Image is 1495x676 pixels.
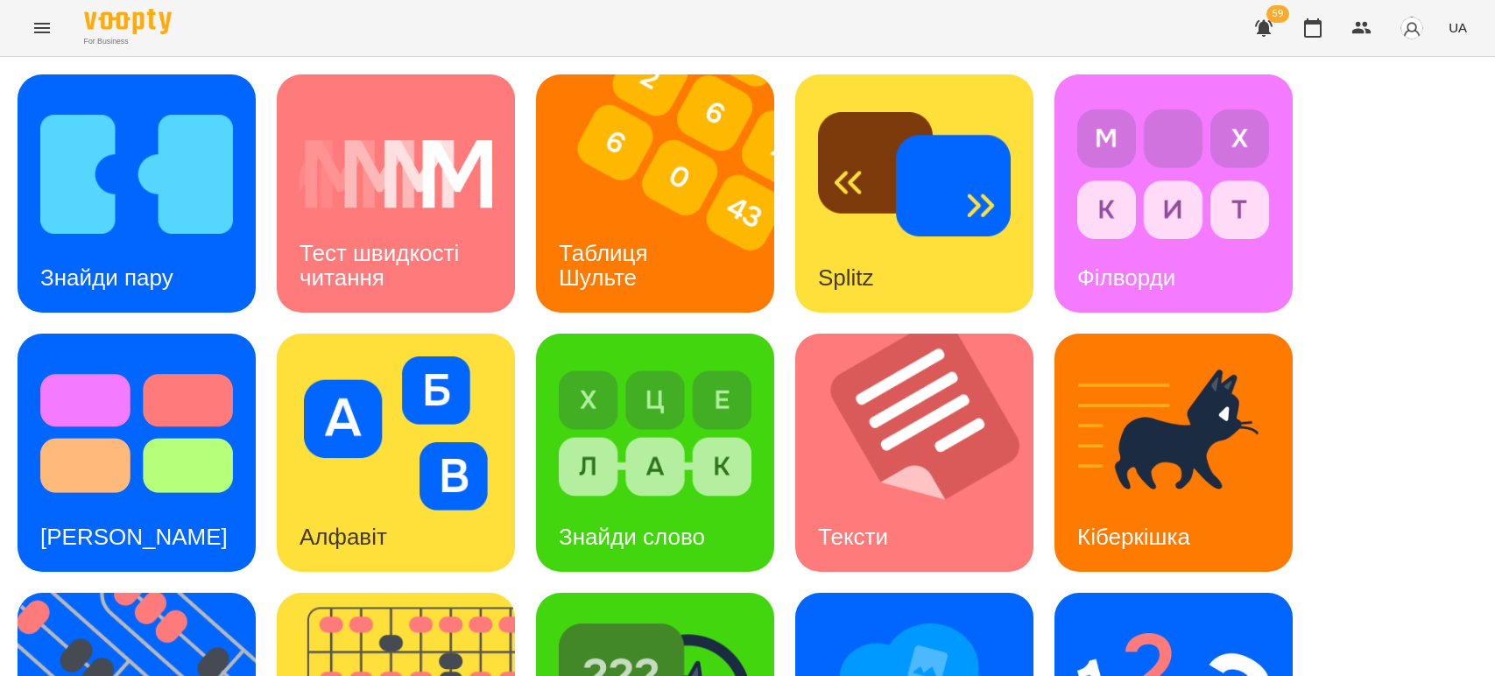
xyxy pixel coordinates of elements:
[40,264,173,291] h3: Знайди пару
[818,524,888,550] h3: Тексти
[1054,334,1293,572] a: КіберкішкаКіберкішка
[300,240,465,290] h3: Тест швидкості читання
[559,356,751,511] img: Знайди слово
[277,74,515,313] a: Тест швидкості читанняТест швидкості читання
[1400,16,1424,40] img: avatar_s.png
[818,97,1011,251] img: Splitz
[536,74,774,313] a: Таблиця ШультеТаблиця Шульте
[18,334,256,572] a: Тест Струпа[PERSON_NAME]
[300,356,492,511] img: Алфавіт
[1442,11,1474,44] button: UA
[40,524,228,550] h3: [PERSON_NAME]
[795,74,1033,313] a: SplitzSplitz
[795,334,1055,572] img: Тексти
[1077,356,1270,511] img: Кіберкішка
[1077,524,1190,550] h3: Кіберкішка
[1449,18,1467,37] span: UA
[536,334,774,572] a: Знайди словоЗнайди слово
[559,240,654,290] h3: Таблиця Шульте
[277,334,515,572] a: АлфавітАлфавіт
[84,36,172,47] span: For Business
[1266,5,1289,23] span: 59
[536,74,796,313] img: Таблиця Шульте
[18,74,256,313] a: Знайди паруЗнайди пару
[84,9,172,34] img: Voopty Logo
[818,264,874,291] h3: Splitz
[1054,74,1293,313] a: ФілвордиФілворди
[795,334,1033,572] a: ТекстиТексти
[1077,264,1175,291] h3: Філворди
[40,356,233,511] img: Тест Струпа
[1077,97,1270,251] img: Філворди
[300,97,492,251] img: Тест швидкості читання
[21,7,63,49] button: Menu
[40,97,233,251] img: Знайди пару
[559,524,705,550] h3: Знайди слово
[300,524,387,550] h3: Алфавіт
